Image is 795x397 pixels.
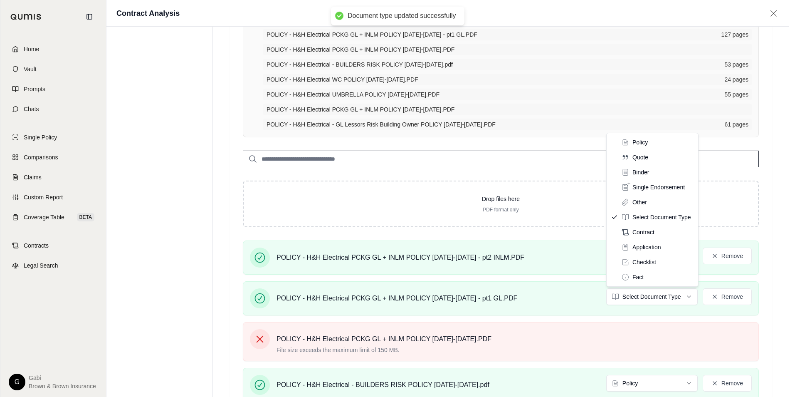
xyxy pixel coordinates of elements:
[632,243,661,251] span: Application
[348,12,456,20] div: Document type updated successfully
[632,183,685,191] span: Single Endorsement
[632,168,649,176] span: Binder
[632,198,647,206] span: Other
[632,273,644,281] span: Fact
[632,258,656,266] span: Checklist
[632,228,654,236] span: Contract
[632,213,691,221] span: Select Document Type
[632,153,648,161] span: Quote
[632,138,648,146] span: Policy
